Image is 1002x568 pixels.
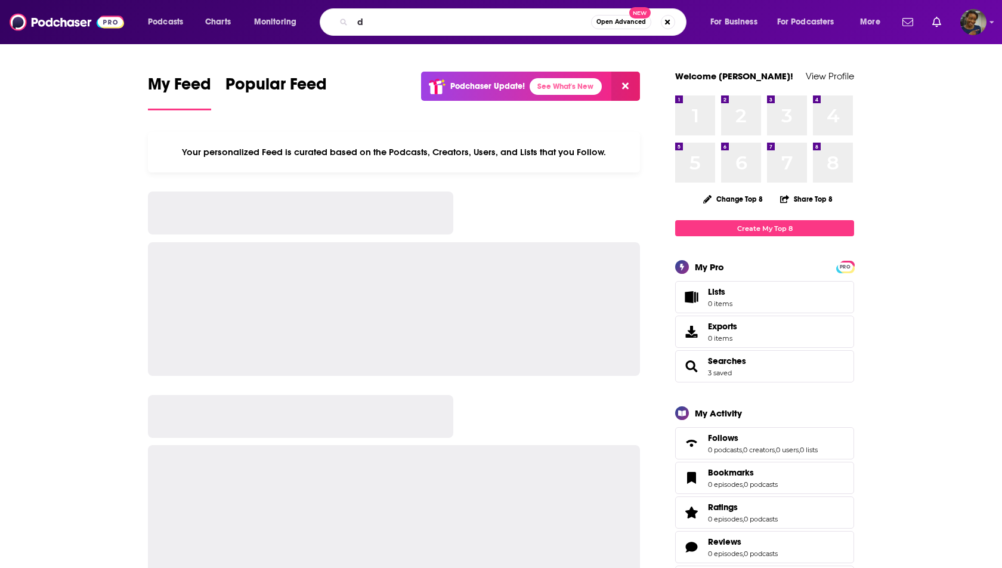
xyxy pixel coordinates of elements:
[744,515,778,523] a: 0 podcasts
[708,515,743,523] a: 0 episodes
[838,262,852,271] a: PRO
[679,289,703,305] span: Lists
[675,220,854,236] a: Create My Top 8
[708,536,778,547] a: Reviews
[838,263,852,271] span: PRO
[960,9,986,35] span: Logged in as sabrinajohnson
[708,433,738,443] span: Follows
[708,550,743,558] a: 0 episodes
[148,74,211,110] a: My Feed
[225,74,327,101] span: Popular Feed
[629,7,651,18] span: New
[679,539,703,555] a: Reviews
[708,536,741,547] span: Reviews
[10,11,124,33] img: Podchaser - Follow, Share and Rate Podcasts
[710,14,757,30] span: For Business
[148,132,640,172] div: Your personalized Feed is curated based on the Podcasts, Creators, Users, and Lists that you Follow.
[860,14,880,30] span: More
[743,515,744,523] span: ,
[708,502,738,513] span: Ratings
[780,187,833,211] button: Share Top 8
[702,13,772,32] button: open menu
[679,470,703,486] a: Bookmarks
[148,74,211,101] span: My Feed
[450,81,525,91] p: Podchaser Update!
[148,14,183,30] span: Podcasts
[927,12,946,32] a: Show notifications dropdown
[246,13,312,32] button: open menu
[205,14,231,30] span: Charts
[352,13,591,32] input: Search podcasts, credits, & more...
[675,316,854,348] a: Exports
[743,446,775,454] a: 0 creators
[675,531,854,563] span: Reviews
[708,286,725,297] span: Lists
[777,14,834,30] span: For Podcasters
[197,13,238,32] a: Charts
[675,350,854,382] span: Searches
[708,446,742,454] a: 0 podcasts
[743,480,744,489] span: ,
[696,192,770,206] button: Change Top 8
[708,356,746,366] a: Searches
[960,9,986,35] button: Show profile menu
[596,19,646,25] span: Open Advanced
[675,462,854,494] span: Bookmarks
[708,369,732,377] a: 3 saved
[140,13,199,32] button: open menu
[708,467,778,478] a: Bookmarks
[695,408,742,419] div: My Activity
[806,70,854,82] a: View Profile
[708,480,743,489] a: 0 episodes
[960,9,986,35] img: User Profile
[776,446,799,454] a: 0 users
[708,321,737,332] span: Exports
[708,467,754,478] span: Bookmarks
[708,433,818,443] a: Follows
[769,13,852,32] button: open menu
[675,281,854,313] a: Lists
[744,480,778,489] a: 0 podcasts
[225,74,327,110] a: Popular Feed
[743,550,744,558] span: ,
[695,261,724,273] div: My Pro
[675,70,793,82] a: Welcome [PERSON_NAME]!
[742,446,743,454] span: ,
[708,502,778,513] a: Ratings
[331,8,698,36] div: Search podcasts, credits, & more...
[898,12,918,32] a: Show notifications dropdown
[800,446,818,454] a: 0 lists
[679,323,703,340] span: Exports
[679,435,703,452] a: Follows
[675,496,854,529] span: Ratings
[775,446,776,454] span: ,
[591,15,651,29] button: Open AdvancedNew
[530,78,602,95] a: See What's New
[708,300,732,308] span: 0 items
[675,427,854,459] span: Follows
[708,286,732,297] span: Lists
[679,358,703,375] a: Searches
[744,550,778,558] a: 0 podcasts
[852,13,895,32] button: open menu
[679,504,703,521] a: Ratings
[799,446,800,454] span: ,
[708,334,737,342] span: 0 items
[254,14,296,30] span: Monitoring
